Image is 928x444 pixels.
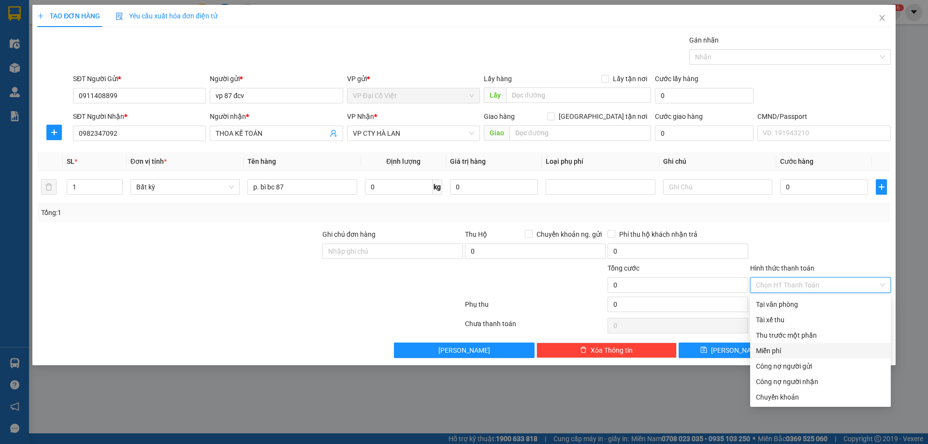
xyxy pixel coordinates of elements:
div: Chưa thanh toán [464,318,607,335]
span: Phí thu hộ khách nhận trả [615,229,701,240]
button: delete [41,179,57,195]
button: plus [876,179,886,195]
span: Đơn vị tính [130,158,167,165]
span: delete [580,346,587,354]
span: Lấy [484,87,506,103]
span: Chuyển khoản ng. gửi [533,229,606,240]
span: [PERSON_NAME] [711,345,763,356]
div: Tại văn phòng [756,299,885,310]
button: plus [46,125,62,140]
span: Giá trị hàng [450,158,486,165]
button: Close [869,5,896,32]
div: Phụ thu [464,299,607,316]
div: Công nợ người nhận [756,376,885,387]
img: icon [116,13,123,20]
span: plus [876,183,886,191]
div: Chuyển khoản [756,392,885,402]
label: Cước giao hàng [655,113,703,120]
th: Ghi chú [659,152,776,171]
span: Lấy tận nơi [609,73,651,84]
div: Người gửi [210,73,343,84]
span: Yêu cầu xuất hóa đơn điện tử [116,12,217,20]
span: TẠO ĐƠN HÀNG [37,12,100,20]
th: Loại phụ phí [542,152,659,171]
div: VP gửi [347,73,480,84]
label: Ghi chú đơn hàng [322,230,376,238]
span: Giao hàng [484,113,515,120]
div: Thu trước một phần [756,330,885,341]
input: Cước lấy hàng [655,88,754,103]
span: SL [67,158,74,165]
span: Lấy hàng [484,75,512,83]
div: CMND/Passport [757,111,890,122]
label: Hình thức thanh toán [750,264,814,272]
span: Thu Hộ [465,230,487,238]
span: [PERSON_NAME] [438,345,490,356]
div: SĐT Người Gửi [73,73,206,84]
div: Tổng: 1 [41,207,358,218]
span: Tổng cước [608,264,639,272]
span: [GEOGRAPHIC_DATA] tận nơi [555,111,651,122]
span: plus [47,129,61,136]
input: Cước giao hàng [655,126,754,141]
button: deleteXóa Thông tin [536,343,677,358]
span: close [878,14,886,22]
span: VP Nhận [347,113,374,120]
div: Miễn phí [756,345,885,356]
span: Xóa Thông tin [591,345,633,356]
span: kg [433,179,442,195]
div: Tài xế thu [756,315,885,325]
label: Cước lấy hàng [655,75,698,83]
div: Cước gửi hàng sẽ được ghi vào công nợ của người nhận [750,374,891,389]
input: Ghi Chú [663,179,772,195]
span: user-add [330,129,337,137]
button: save[PERSON_NAME] [679,343,783,358]
button: [PERSON_NAME] [394,343,535,358]
div: Công nợ người gửi [756,361,885,372]
div: Cước gửi hàng sẽ được ghi vào công nợ của người gửi [750,358,891,374]
div: Người nhận [210,111,343,122]
div: SĐT Người Nhận [73,111,206,122]
span: plus [37,13,44,19]
span: save [700,346,707,354]
span: VP CTY HÀ LAN [353,126,474,141]
span: Tên hàng [247,158,276,165]
input: VD: Bàn, Ghế [247,179,357,195]
input: Dọc đường [506,87,651,103]
span: Định lượng [386,158,420,165]
span: Cước hàng [780,158,813,165]
input: Ghi chú đơn hàng [322,243,463,259]
span: Bất kỳ [136,180,234,194]
span: VP Đại Cồ Việt [353,88,474,103]
span: Giao [484,125,509,141]
label: Gán nhãn [689,36,719,44]
input: 0 [450,179,538,195]
input: Dọc đường [509,125,651,141]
